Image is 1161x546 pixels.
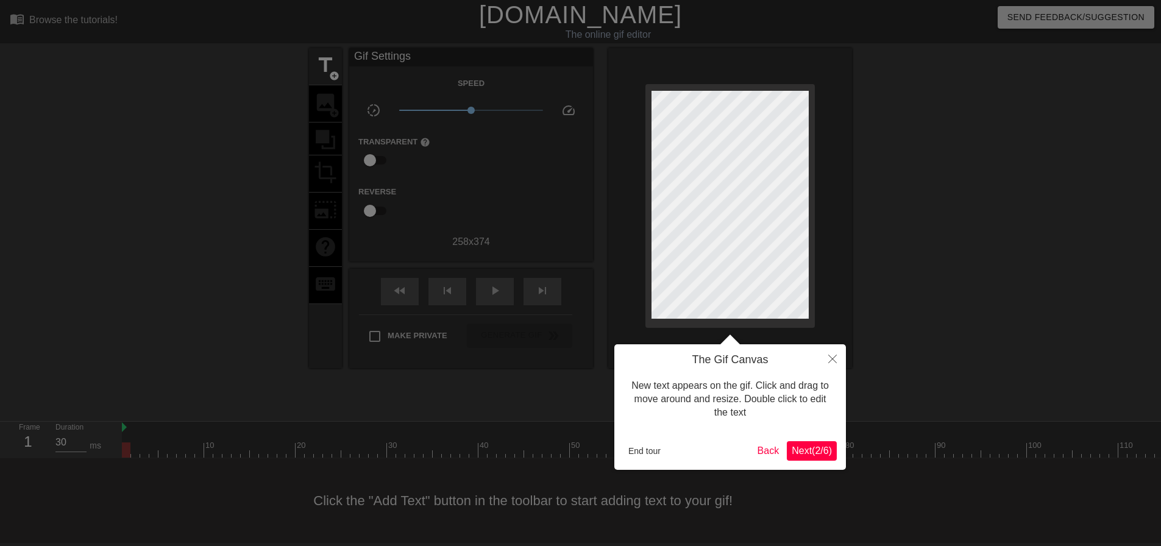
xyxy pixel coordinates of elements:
[623,353,837,367] h4: The Gif Canvas
[623,367,837,432] div: New text appears on the gif. Click and drag to move around and resize. Double click to edit the text
[623,442,666,460] button: End tour
[819,344,846,372] button: Close
[792,445,832,456] span: Next ( 2 / 6 )
[787,441,837,461] button: Next
[753,441,784,461] button: Back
